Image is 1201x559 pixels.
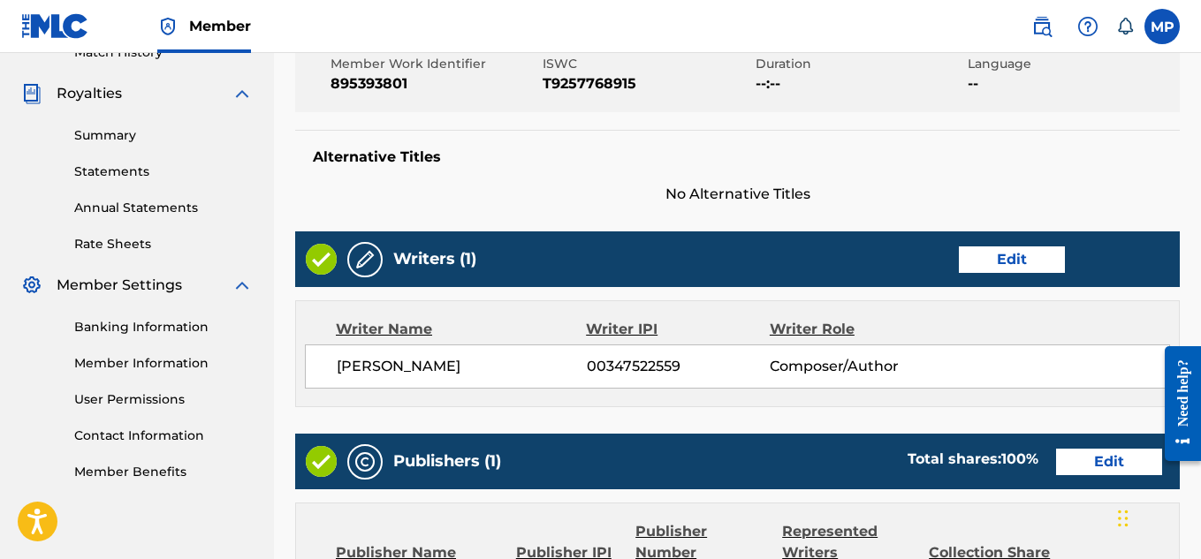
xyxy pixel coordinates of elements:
[189,16,251,36] span: Member
[1070,9,1106,44] div: Help
[306,244,337,275] img: Valid
[770,356,936,377] span: Composer/Author
[313,148,1162,166] h5: Alternative Titles
[74,390,253,409] a: User Permissions
[157,16,179,37] img: Top Rightsholder
[74,235,253,253] a: Rate Sheets
[21,275,42,296] img: Member Settings
[770,319,937,340] div: Writer Role
[21,13,89,39] img: MLC Logo
[74,199,253,217] a: Annual Statements
[74,463,253,481] a: Member Benefits
[21,83,42,104] img: Royalties
[1118,492,1129,545] div: Drag
[74,427,253,445] a: Contact Information
[587,356,770,377] span: 00347522559
[74,318,253,336] a: Banking Information
[543,73,750,94] span: T9257768915
[232,275,253,296] img: expand
[57,275,182,296] span: Member Settings
[1024,9,1060,44] a: Public Search
[354,249,376,270] img: Writers
[336,319,586,340] div: Writer Name
[306,446,337,477] img: Valid
[1116,18,1134,35] div: Notifications
[756,55,963,73] span: Duration
[337,356,587,377] span: [PERSON_NAME]
[232,83,253,104] img: expand
[1001,450,1038,467] span: 100 %
[1113,474,1201,559] iframe: Chat Widget
[295,184,1180,205] span: No Alternative Titles
[393,249,476,269] h5: Writers (1)
[57,83,122,104] span: Royalties
[393,451,501,472] h5: Publishers (1)
[331,73,538,94] span: 895393801
[908,449,1038,470] div: Total shares:
[354,451,376,472] img: Publishers
[1152,333,1201,475] iframe: Resource Center
[74,162,253,181] a: Statements
[331,55,538,73] span: Member Work Identifier
[74,354,253,373] a: Member Information
[1056,449,1162,475] button: Edit
[756,73,963,94] span: --:--
[1031,16,1053,37] img: search
[1077,16,1098,37] img: help
[74,126,253,145] a: Summary
[543,55,750,73] span: ISWC
[968,73,1175,94] span: --
[586,319,770,340] div: Writer IPI
[1144,9,1180,44] div: User Menu
[959,246,1065,273] button: Edit
[968,55,1175,73] span: Language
